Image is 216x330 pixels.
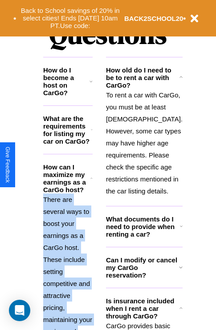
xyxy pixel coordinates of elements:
h3: Is insurance included when I rent a car through CarGo? [106,297,179,320]
h3: What are the requirements for listing my car on CarGo? [43,115,91,145]
h3: Can I modify or cancel my CarGo reservation? [106,256,179,279]
b: BACK2SCHOOL20 [124,15,183,22]
h3: What documents do I need to provide when renting a car? [106,215,180,238]
h3: How can I maximize my earnings as a CarGo host? [43,163,90,193]
div: Give Feedback [4,147,11,183]
p: To rent a car with CarGo, you must be at least [DEMOGRAPHIC_DATA]. However, some car types may ha... [106,89,183,197]
h3: How old do I need to be to rent a car with CarGo? [106,66,179,89]
button: Back to School savings of 20% in select cities! Ends [DATE] 10am PT.Use code: [16,4,124,32]
div: Open Intercom Messenger [9,300,30,321]
h3: How do I become a host on CarGo? [43,66,90,97]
